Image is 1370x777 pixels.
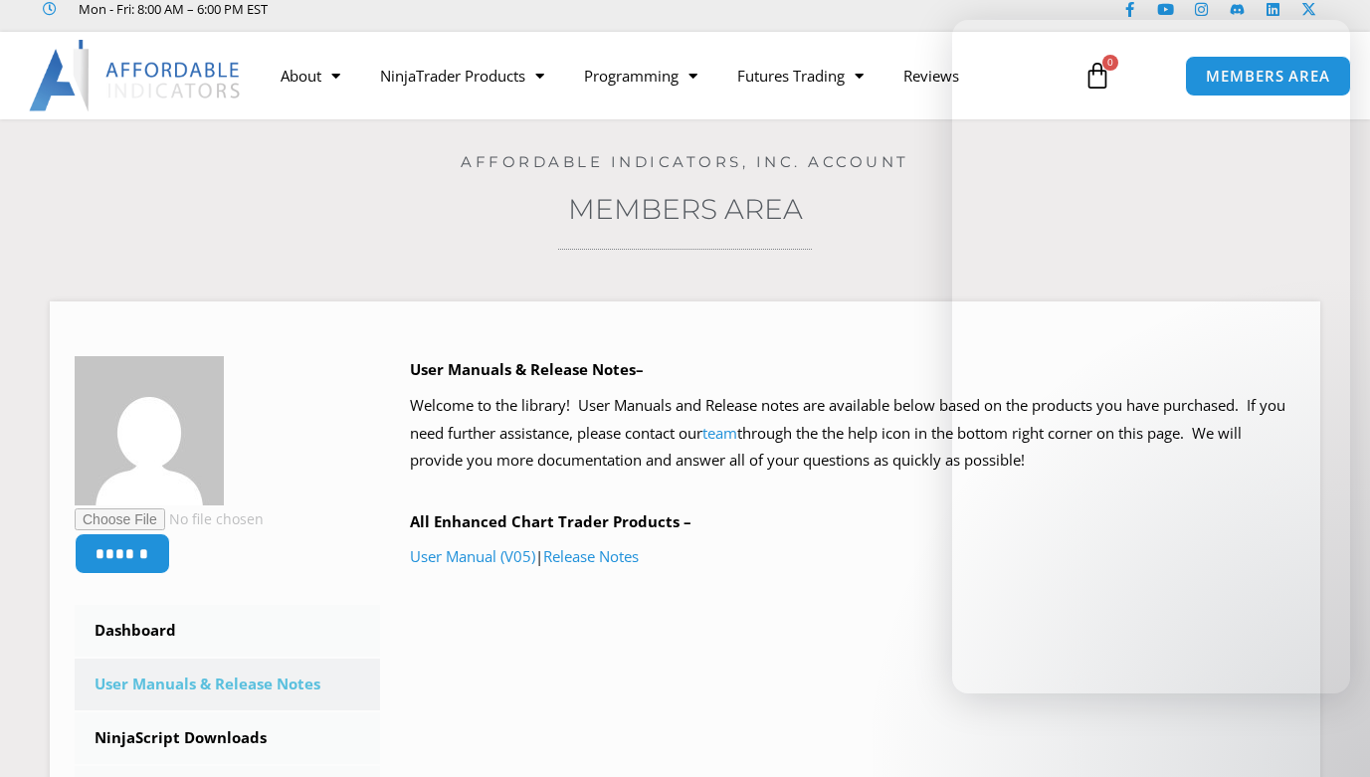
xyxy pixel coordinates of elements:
[261,53,360,98] a: About
[461,152,909,171] a: Affordable Indicators, Inc. Account
[261,53,1070,98] nav: Menu
[410,543,1295,571] p: |
[543,546,639,566] a: Release Notes
[717,53,883,98] a: Futures Trading
[410,392,1295,476] p: Welcome to the library! User Manuals and Release notes are available below based on the products ...
[1302,709,1350,757] iframe: Intercom live chat
[75,712,380,764] a: NinjaScript Downloads
[75,356,224,505] img: e4fcb7e393c7f362cce49791d46e72b864b06ef1a2d5e23dd6dae2c4c5f7ae6b
[29,40,243,111] img: LogoAI | Affordable Indicators – NinjaTrader
[410,546,535,566] a: User Manual (V05)
[75,659,380,710] a: User Manuals & Release Notes
[410,359,644,379] b: User Manuals & Release Notes–
[564,53,717,98] a: Programming
[952,20,1350,693] iframe: Intercom live chat
[360,53,564,98] a: NinjaTrader Products
[410,511,691,531] b: All Enhanced Chart Trader Products –
[75,605,380,657] a: Dashboard
[883,53,979,98] a: Reviews
[702,423,737,443] a: team
[568,192,803,226] a: Members Area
